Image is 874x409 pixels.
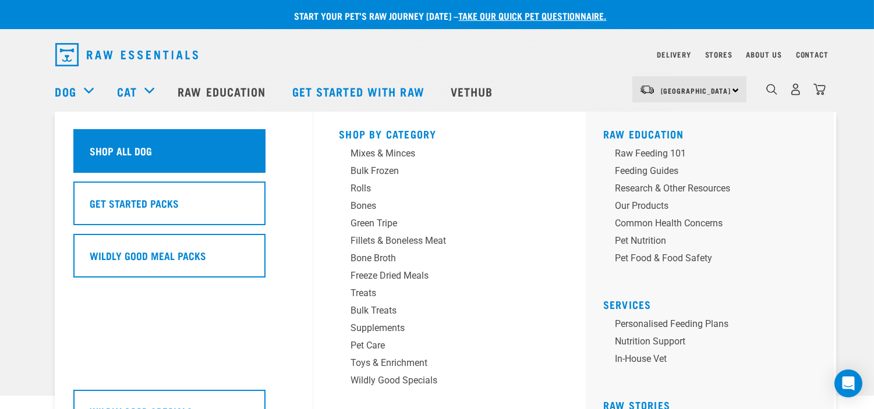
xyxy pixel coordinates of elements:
a: Personalised Feeding Plans [603,317,825,335]
img: home-icon@2x.png [813,83,826,95]
div: Freeze Dried Meals [351,269,532,283]
a: Raw Education [166,68,280,115]
a: Dog [55,83,76,100]
img: home-icon-1@2x.png [766,84,777,95]
div: Feeding Guides [615,164,797,178]
a: Freeze Dried Meals [339,269,560,286]
div: Our Products [615,199,797,213]
div: Research & Other Resources [615,182,797,195]
h5: Shop By Category [339,128,560,137]
a: Raw Feeding 101 [603,147,825,164]
a: Bones [339,199,560,216]
a: Get Started Packs [73,182,295,234]
a: Research & Other Resources [603,182,825,199]
a: Nutrition Support [603,335,825,352]
a: Pet Food & Food Safety [603,251,825,269]
div: Treats [351,286,532,300]
a: Bulk Frozen [339,164,560,182]
div: Toys & Enrichment [351,356,532,370]
div: Bulk Frozen [351,164,532,178]
a: Bulk Treats [339,304,560,321]
div: Pet Food & Food Safety [615,251,797,265]
a: Mixes & Minces [339,147,560,164]
span: [GEOGRAPHIC_DATA] [661,88,731,93]
a: Green Tripe [339,216,560,234]
div: Fillets & Boneless Meat [351,234,532,248]
a: Shop All Dog [73,129,295,182]
a: Wildly Good Meal Packs [73,234,295,286]
div: Supplements [351,321,532,335]
a: Get started with Raw [281,68,439,115]
div: Bones [351,199,532,213]
div: Raw Feeding 101 [615,147,797,161]
a: Raw Stories [603,402,670,408]
a: Raw Education [603,131,684,137]
div: Pet Nutrition [615,234,797,248]
a: take our quick pet questionnaire. [459,13,607,18]
h5: Wildly Good Meal Packs [90,248,207,263]
a: Cat [117,83,137,100]
a: Stores [705,52,733,56]
a: Vethub [439,68,508,115]
img: van-moving.png [639,84,655,95]
h5: Get Started Packs [90,195,179,211]
div: Wildly Good Specials [351,374,532,387]
a: Supplements [339,321,560,339]
h5: Services [603,298,825,308]
div: Mixes & Minces [351,147,532,161]
img: user.png [790,83,802,95]
a: Our Products [603,199,825,216]
div: Open Intercom Messenger [834,369,862,397]
div: Bulk Treats [351,304,532,318]
a: Rolls [339,182,560,199]
div: Bone Broth [351,251,532,265]
a: Pet Nutrition [603,234,825,251]
div: Pet Care [351,339,532,353]
a: Common Health Concerns [603,216,825,234]
a: Contact [796,52,829,56]
h5: Shop All Dog [90,143,153,158]
a: Bone Broth [339,251,560,269]
a: Treats [339,286,560,304]
nav: dropdown navigation [46,38,829,71]
a: Pet Care [339,339,560,356]
a: Fillets & Boneless Meat [339,234,560,251]
a: Toys & Enrichment [339,356,560,374]
a: In-house vet [603,352,825,369]
img: Raw Essentials Logo [55,43,198,66]
div: Rolls [351,182,532,195]
a: Feeding Guides [603,164,825,182]
a: About Us [746,52,781,56]
div: Common Health Concerns [615,216,797,230]
div: Green Tripe [351,216,532,230]
a: Delivery [657,52,691,56]
a: Wildly Good Specials [339,374,560,391]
